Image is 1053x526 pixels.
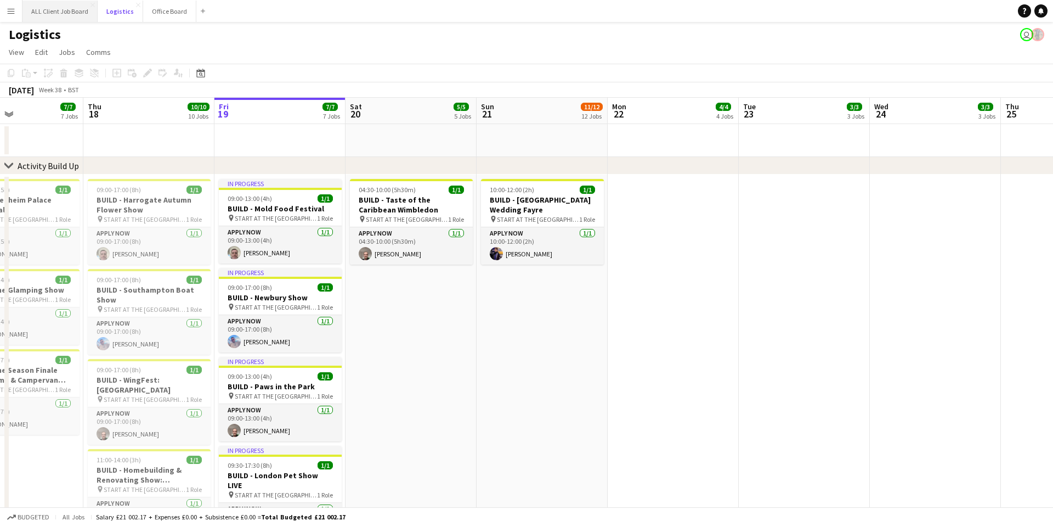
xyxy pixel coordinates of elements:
span: START AT THE [GEOGRAPHIC_DATA] [104,215,186,223]
span: All jobs [60,513,87,521]
span: 4/4 [716,103,731,111]
span: 09:00-17:00 (8h) [228,283,272,292]
app-job-card: In progress09:00-13:00 (4h)1/1BUILD - Paws in the Park START AT THE [GEOGRAPHIC_DATA]1 RoleAPPLY ... [219,357,342,441]
span: 19 [217,108,229,120]
div: 10 Jobs [188,112,209,120]
span: 1 Role [186,485,202,494]
span: 1/1 [318,194,333,203]
span: START AT THE [GEOGRAPHIC_DATA] [104,395,186,404]
span: 23 [741,108,756,120]
div: 7 Jobs [323,112,340,120]
h3: BUILD - Taste of the Caribbean Wimbledon [350,195,473,215]
h3: BUILD - Homebuilding & Renovating Show: [GEOGRAPHIC_DATA] [88,465,211,485]
h3: BUILD - Harrogate Autumn Flower Show [88,195,211,215]
span: START AT THE [GEOGRAPHIC_DATA] [497,215,579,223]
span: 1 Role [186,395,202,404]
span: 1 Role [317,214,333,222]
span: 1/1 [55,186,71,194]
span: START AT THE [GEOGRAPHIC_DATA] [104,305,186,314]
span: 1/1 [186,186,202,194]
span: 09:30-17:30 (8h) [228,461,272,469]
span: 09:00-13:00 (4h) [228,372,272,380]
span: START AT THE [GEOGRAPHIC_DATA] [235,214,317,222]
span: 1 Role [579,215,595,223]
button: ALL Client Job Board [22,1,98,22]
a: Edit [31,45,52,59]
h3: BUILD - WingFest: [GEOGRAPHIC_DATA] [88,375,211,395]
app-job-card: In progress09:00-17:00 (8h)1/1BUILD - Newbury Show START AT THE [GEOGRAPHIC_DATA]1 RoleAPPLY NOW1... [219,268,342,352]
span: START AT THE [GEOGRAPHIC_DATA] [235,392,317,400]
span: Tue [743,102,756,111]
span: START AT THE [GEOGRAPHIC_DATA] [366,215,448,223]
a: View [4,45,29,59]
span: START AT THE [GEOGRAPHIC_DATA] [235,303,317,311]
span: Thu [1005,102,1019,111]
span: START AT THE [GEOGRAPHIC_DATA] [104,485,186,494]
a: Jobs [54,45,80,59]
span: 10:00-12:00 (2h) [490,186,534,194]
span: 1 Role [55,385,71,394]
span: 1/1 [186,456,202,464]
div: 3 Jobs [978,112,995,120]
span: 1/1 [318,283,333,292]
span: 21 [479,108,494,120]
app-user-avatar: Desiree Ramsey [1031,28,1044,41]
span: 1 Role [55,295,71,304]
app-job-card: 10:00-12:00 (2h)1/1BUILD - [GEOGRAPHIC_DATA] Wedding Fayre START AT THE [GEOGRAPHIC_DATA]1 RoleAP... [481,179,604,265]
app-job-card: 09:00-17:00 (8h)1/1BUILD - Harrogate Autumn Flower Show START AT THE [GEOGRAPHIC_DATA]1 RoleAPPLY... [88,179,211,265]
button: Budgeted [5,511,51,523]
span: 1/1 [318,372,333,380]
span: 18 [86,108,101,120]
span: 1/1 [186,276,202,284]
span: 1 Role [317,491,333,499]
span: 7/7 [60,103,76,111]
span: View [9,47,24,57]
span: 09:00-17:00 (8h) [97,276,141,284]
span: 1 Role [186,215,202,223]
div: In progress09:00-13:00 (4h)1/1BUILD - Mold Food Festival START AT THE [GEOGRAPHIC_DATA]1 RoleAPPL... [219,179,342,264]
span: 20 [348,108,362,120]
span: 10/10 [188,103,210,111]
app-job-card: 09:00-17:00 (8h)1/1BUILD - WingFest: [GEOGRAPHIC_DATA] START AT THE [GEOGRAPHIC_DATA]1 RoleAPPLY ... [88,359,211,445]
app-job-card: 04:30-10:00 (5h30m)1/1BUILD - Taste of the Caribbean Wimbledon START AT THE [GEOGRAPHIC_DATA]1 Ro... [350,179,473,265]
app-card-role: APPLY NOW1/109:00-13:00 (4h)[PERSON_NAME] [219,226,342,264]
span: Fri [219,102,229,111]
app-card-role: APPLY NOW1/104:30-10:00 (5h30m)[PERSON_NAME] [350,227,473,265]
span: 09:00-17:00 (8h) [97,186,141,194]
span: Budgeted [18,513,49,521]
span: Edit [35,47,48,57]
app-card-role: APPLY NOW1/109:00-13:00 (4h)[PERSON_NAME] [219,404,342,441]
span: 25 [1004,108,1019,120]
span: 1/1 [580,186,595,194]
h3: BUILD - Newbury Show [219,293,342,303]
span: Jobs [59,47,75,57]
div: In progress [219,268,342,277]
span: 1/1 [55,276,71,284]
span: 5/5 [454,103,469,111]
a: Comms [82,45,115,59]
span: 11:00-14:00 (3h) [97,456,141,464]
span: 3/3 [847,103,862,111]
app-card-role: APPLY NOW1/110:00-12:00 (2h)[PERSON_NAME] [481,227,604,265]
h3: BUILD - Mold Food Festival [219,204,342,214]
span: 1 Role [186,305,202,314]
span: 1/1 [318,461,333,469]
div: Activity Build Up [18,160,79,171]
h3: BUILD - Paws in the Park [219,382,342,391]
app-job-card: 09:00-17:00 (8h)1/1BUILD - Southampton Boat Show START AT THE [GEOGRAPHIC_DATA]1 RoleAPPLY NOW1/1... [88,269,211,355]
h3: BUILD - [GEOGRAPHIC_DATA] Wedding Fayre [481,195,604,215]
span: 04:30-10:00 (5h30m) [359,186,416,194]
span: 1 Role [448,215,464,223]
app-user-avatar: Julie Renhard Gray [1020,28,1033,41]
span: 1/1 [55,356,71,364]
span: 3/3 [978,103,993,111]
span: Week 38 [36,86,64,94]
div: BST [68,86,79,94]
span: START AT THE [GEOGRAPHIC_DATA] [235,491,317,499]
div: 4 Jobs [716,112,733,120]
div: In progress [219,446,342,455]
div: 3 Jobs [847,112,864,120]
h3: BUILD - Southampton Boat Show [88,285,211,305]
